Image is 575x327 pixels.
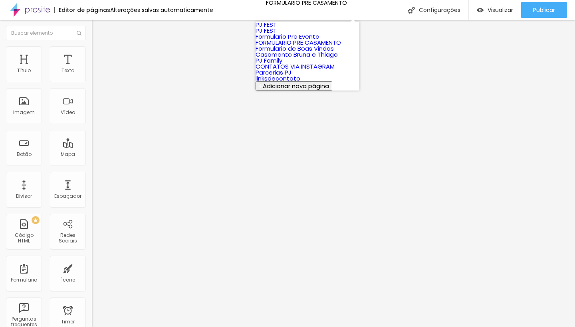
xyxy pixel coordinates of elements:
[61,68,74,73] div: Texto
[256,74,300,83] a: linksdecontato
[77,31,81,35] img: Icone
[54,7,110,13] div: Editor de páginas
[52,232,83,244] div: Redes Sociais
[533,7,555,13] span: Publicar
[521,2,567,18] button: Publicar
[13,110,35,115] div: Imagem
[256,38,341,47] a: FORMULARIO PRE CASAMENTO
[8,232,40,244] div: Código HTML
[61,277,75,283] div: Ícone
[256,56,282,65] a: PJ Family
[256,26,277,35] a: PJ FEST
[408,7,415,14] img: Icone
[61,319,75,325] div: Timer
[17,152,32,157] div: Botão
[61,152,75,157] div: Mapa
[61,110,75,115] div: Vídeo
[17,68,31,73] div: Título
[488,7,513,13] span: Visualizar
[54,193,81,199] div: Espaçador
[477,7,484,14] img: view-1.svg
[256,50,338,59] a: Casamento Bruna e Thiago
[256,81,332,91] button: Adicionar nova página
[469,2,521,18] button: Visualizar
[256,32,319,41] a: Formulario Pre Evento
[11,277,37,283] div: Formulário
[16,193,32,199] div: Divisor
[6,26,86,40] input: Buscar elemento
[263,82,329,90] span: Adicionar nova página
[256,62,335,71] a: CONTATOS VIA INSTAGRAM
[256,44,334,53] a: Formulario de Boas Vindas
[256,20,277,29] a: PJ FEST
[92,20,575,327] iframe: Editor
[110,7,213,13] div: Alterações salvas automaticamente
[256,68,291,77] a: Parcerias PJ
